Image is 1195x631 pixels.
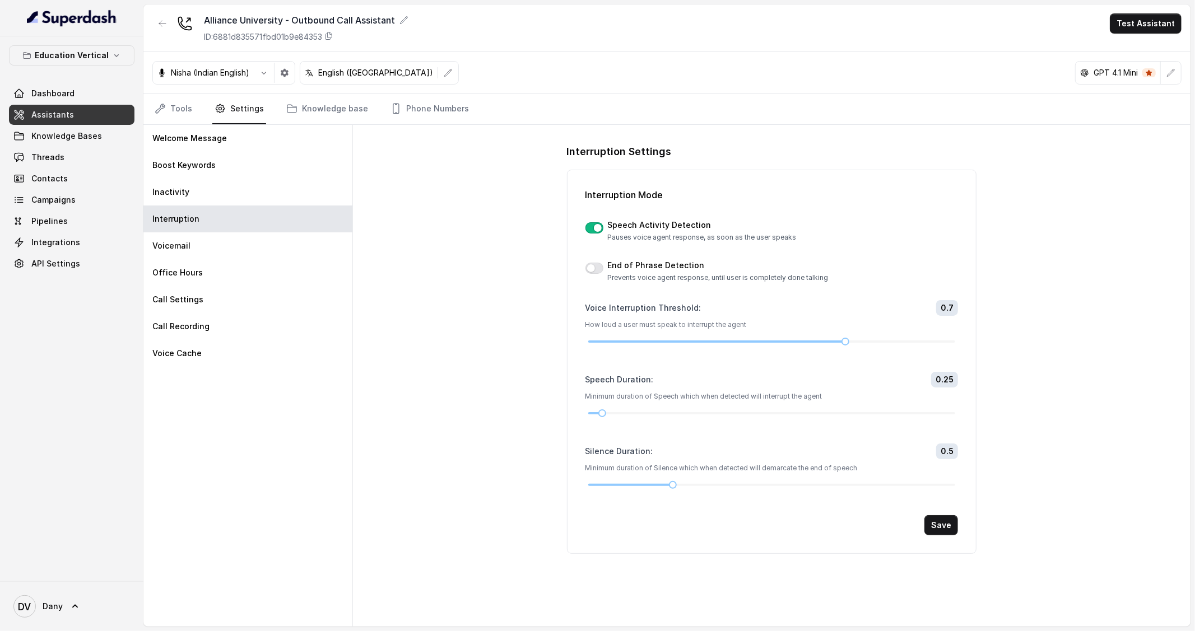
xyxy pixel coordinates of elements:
a: Dashboard [9,83,134,104]
img: light.svg [27,9,117,27]
span: Contacts [31,173,68,184]
a: Settings [212,94,266,124]
a: Assistants [9,105,134,125]
p: End of Phrase Detection [608,260,829,271]
button: Test Assistant [1110,13,1182,34]
span: Knowledge Bases [31,130,102,142]
a: Integrations [9,232,134,253]
p: Nisha (Indian English) [171,67,249,78]
p: Voicemail [152,240,190,251]
label: Voice Interruption Threshold : [585,302,701,314]
p: Minimum duration of Silence which when detected will demarcate the end of speech [585,464,959,473]
span: API Settings [31,258,80,269]
text: DV [18,601,31,613]
p: Office Hours [152,267,203,278]
span: Threads [31,152,64,163]
span: 0.5 [936,443,958,459]
a: Campaigns [9,190,134,210]
p: Call Recording [152,321,210,332]
a: Threads [9,147,134,167]
p: Prevents voice agent response, until user is completely done talking [608,273,829,282]
a: API Settings [9,254,134,274]
div: Alliance University - Outbound Call Assistant [204,13,408,27]
p: Pauses voice agent response, as soon as the user speaks [608,233,797,242]
a: Contacts [9,169,134,189]
p: English ([GEOGRAPHIC_DATA]) [318,67,433,78]
nav: Tabs [152,94,1182,124]
a: Dany [9,591,134,622]
a: Knowledge base [284,94,370,124]
span: Dany [43,601,63,612]
span: Assistants [31,109,74,120]
a: Phone Numbers [388,94,471,124]
p: Interruption [152,213,199,225]
p: ID: 6881d835571fbd01b9e84353 [204,31,322,43]
h1: Interruption Settings [567,143,977,161]
p: Voice Cache [152,348,202,359]
a: Pipelines [9,211,134,231]
label: Speech Duration : [585,374,654,385]
span: Pipelines [31,216,68,227]
svg: openai logo [1080,68,1089,77]
button: Save [924,515,958,535]
p: How loud a user must speak to interrupt the agent [585,320,959,329]
span: Campaigns [31,194,76,205]
p: Education Vertical [35,49,109,62]
p: GPT 4.1 Mini [1094,67,1138,78]
a: Tools [152,94,194,124]
span: 0.7 [936,300,958,316]
label: Silence Duration : [585,446,653,457]
p: Interruption Mode [585,188,959,202]
span: 0.25 [931,372,958,387]
p: Boost Keywords [152,160,216,171]
p: Inactivity [152,186,189,198]
p: Minimum duration of Speech which when detected will interrupt the agent [585,392,959,401]
p: Speech Activity Detection [608,219,797,231]
button: Education Vertical [9,45,134,66]
span: Dashboard [31,88,75,99]
span: Integrations [31,237,80,248]
p: Welcome Message [152,133,227,144]
a: Knowledge Bases [9,126,134,146]
p: Call Settings [152,294,203,305]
